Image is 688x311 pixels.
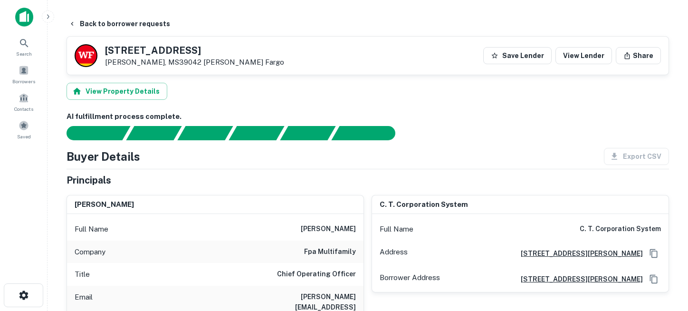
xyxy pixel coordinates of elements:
span: Borrowers [12,78,35,85]
h6: fpa multifamily [304,246,356,258]
p: Title [75,269,90,280]
button: Share [616,47,661,64]
h5: Principals [67,173,111,187]
span: Contacts [14,105,33,113]
div: Sending borrower request to AI... [55,126,126,140]
h4: Buyer Details [67,148,140,165]
h6: c. t. corporation system [380,199,468,210]
h6: [PERSON_NAME] [75,199,134,210]
h5: [STREET_ADDRESS] [105,46,284,55]
span: Search [16,50,32,58]
iframe: Chat Widget [640,235,688,281]
div: Principals found, still searching for contact information. This may take time... [280,126,335,140]
p: Full Name [75,224,108,235]
p: Company [75,246,105,258]
a: [STREET_ADDRESS][PERSON_NAME] [513,274,643,284]
button: Save Lender [483,47,552,64]
h6: Chief Operating Officer [277,269,356,280]
button: View Property Details [67,83,167,100]
a: Search [3,34,45,59]
p: Full Name [380,224,413,235]
a: View Lender [555,47,612,64]
a: Saved [3,117,45,142]
div: Your request is received and processing... [126,126,182,140]
h6: c. t. corporation system [580,224,661,235]
h6: [PERSON_NAME] [301,224,356,235]
div: AI fulfillment process complete. [332,126,407,140]
span: Saved [17,133,31,140]
a: [STREET_ADDRESS][PERSON_NAME] [513,248,643,259]
div: Documents found, AI parsing details... [177,126,233,140]
a: Contacts [3,89,45,115]
p: [PERSON_NAME], MS39042 [105,58,284,67]
div: Principals found, AI now looking for contact information... [229,126,284,140]
p: Address [380,246,408,261]
p: Borrower Address [380,272,440,286]
a: Borrowers [3,61,45,87]
a: [PERSON_NAME] Fargo [203,58,284,66]
img: capitalize-icon.png [15,8,33,27]
h6: AI fulfillment process complete. [67,111,669,122]
button: Back to borrower requests [65,15,174,32]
